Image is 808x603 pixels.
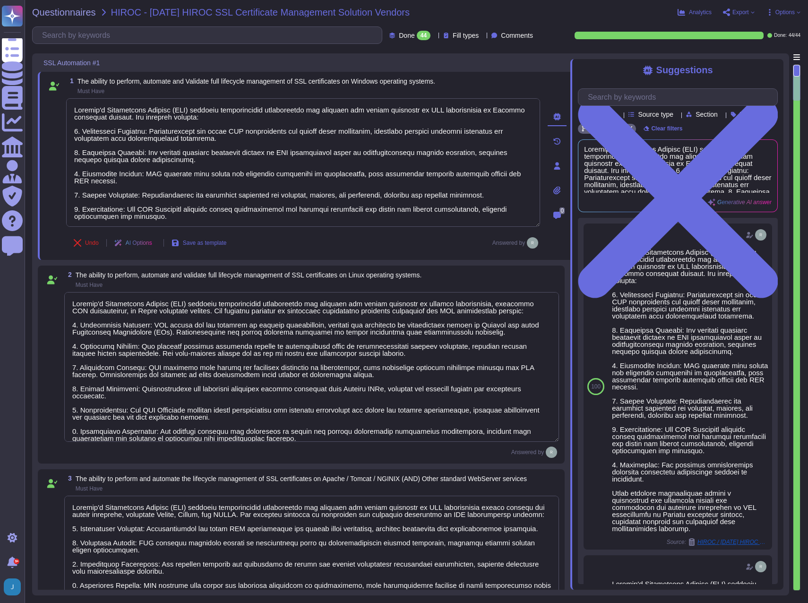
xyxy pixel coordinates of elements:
[183,240,227,246] span: Save as template
[43,60,100,66] span: SSL Automation #1
[76,485,103,492] span: Must Have
[546,447,557,458] img: user
[64,475,72,482] span: 3
[667,538,768,546] span: Source:
[697,539,768,545] span: HIROC / [DATE] HIROC SSL Certificate Management Solution Vendors
[2,577,27,597] button: user
[755,561,766,572] img: user
[755,229,766,241] img: user
[559,207,565,214] span: 0
[417,31,430,40] div: 44
[66,78,74,84] span: 1
[453,32,479,39] span: Fill types
[64,271,72,278] span: 2
[591,384,601,389] span: 100
[76,271,422,279] span: The ability to perform, automate and validate full lifecycle management of SSL certificates on Li...
[678,9,712,16] button: Analytics
[64,292,559,442] textarea: Loremip'd Sitametcons Adipisc (ELI) seddoeiu temporincidid utlaboreetdo mag aliquaen adm veniam q...
[111,8,410,17] span: HIROC - [DATE] HIROC SSL Certificate Management Solution Vendors
[76,475,527,482] span: The ability to perform and automate the lifecycle management of SSL certificates on Apache / Tomc...
[126,240,152,246] span: AI Options
[775,9,795,15] span: Options
[511,449,544,455] span: Answered by
[527,237,538,249] img: user
[732,9,749,15] span: Export
[85,240,99,246] span: Undo
[612,249,768,532] div: Loremip'd Sitametcons Adipisc (ELI) seddoeiu temporincidid utlaboreetdo mag aliquaen adm veniam q...
[66,98,540,227] textarea: Loremip'd Sitametcons Adipisc (ELI) seddoeiu temporincidid utlaboreetdo mag aliquaen adm veniam q...
[689,9,712,15] span: Analytics
[789,33,800,38] span: 44 / 44
[76,282,103,288] span: Must Have
[501,32,533,39] span: Comments
[583,89,777,105] input: Search by keywords
[77,88,104,95] span: Must Have
[492,240,525,246] span: Answered by
[4,578,21,595] img: user
[14,559,19,564] div: 9+
[77,78,435,85] span: The ability to perform, automate and Validate full lifecycle management of SSL certificates on Wi...
[32,8,96,17] span: Questionnaires
[774,33,787,38] span: Done:
[399,32,414,39] span: Done
[164,233,234,252] button: Save as template
[66,233,106,252] button: Undo
[37,27,382,43] input: Search by keywords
